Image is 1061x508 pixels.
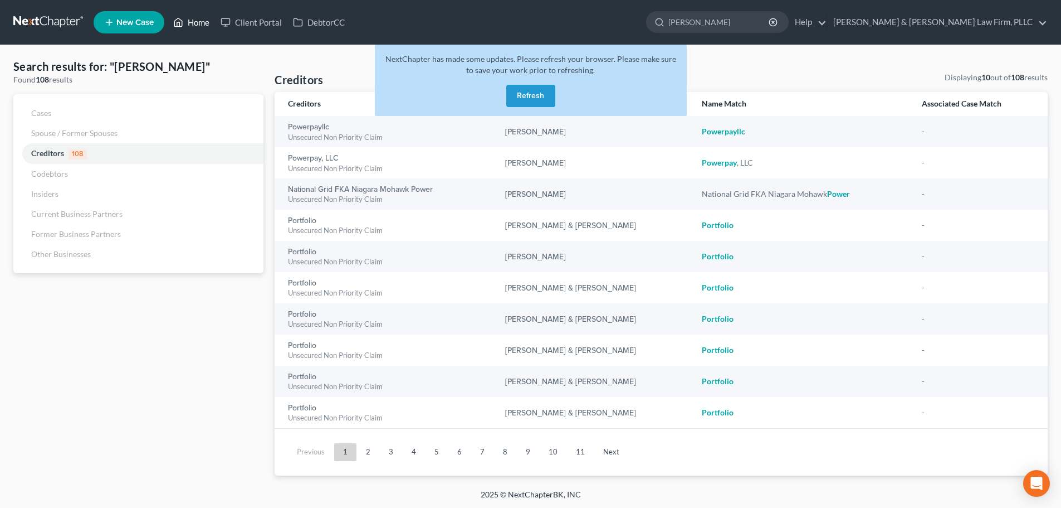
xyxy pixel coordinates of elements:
h4: Search results for: "[PERSON_NAME]" [13,59,263,74]
a: Current Business Partners [13,204,263,224]
a: Portfolio [288,248,316,256]
a: Cases [13,103,263,123]
div: Unsecured Non Priority Claim [288,413,487,423]
div: - [922,282,1034,293]
span: Cases [31,108,51,118]
span: 108 [69,149,87,159]
div: - [922,126,1034,137]
a: 8 [494,443,516,461]
button: Refresh [506,85,555,107]
a: [PERSON_NAME] & [PERSON_NAME] [505,409,636,417]
div: - [922,220,1034,231]
div: - [922,313,1034,325]
div: Found results [13,74,263,85]
div: Unsecured Non Priority Claim [288,225,487,236]
div: - [922,345,1034,356]
div: National Grid FKA Niagara Mohawk [702,188,904,200]
a: 6 [448,443,471,461]
em: Portfolio [702,408,734,417]
a: Powerpay, LLC [288,154,339,162]
a: [PERSON_NAME] & [PERSON_NAME] [505,347,636,355]
strong: 108 [36,75,49,84]
a: DebtorCC [287,12,350,32]
a: Portfolio [288,342,316,350]
th: Creditors [275,92,496,116]
a: [PERSON_NAME] & [PERSON_NAME] [505,222,636,230]
em: Portfolio [702,283,734,292]
a: Codebtors [13,164,263,184]
a: Client Portal [215,12,287,32]
em: Power [827,189,850,199]
a: [PERSON_NAME] [505,128,566,136]
a: 7 [471,443,493,461]
span: Other Businesses [31,249,91,259]
a: 10 [540,443,566,461]
div: Unsecured Non Priority Claim [288,163,487,174]
div: , LLC [702,157,904,168]
em: Portfolio [702,220,734,230]
a: Other Businesses [13,244,263,264]
div: Unsecured Non Priority Claim [288,381,487,392]
div: Unsecured Non Priority Claim [288,257,487,267]
a: National Grid FKA Niagara Mohawk Power [288,186,433,193]
a: Next [594,443,628,461]
a: Portfolio [288,217,316,225]
a: [PERSON_NAME] & [PERSON_NAME] [505,284,636,292]
a: [PERSON_NAME] & [PERSON_NAME] [505,316,636,323]
a: Spouse / Former Spouses [13,123,263,143]
a: 2 [357,443,379,461]
em: Portfolio [702,314,734,323]
a: Portfolio [288,279,316,287]
div: Unsecured Non Priority Claim [288,288,487,298]
span: Codebtors [31,169,68,178]
a: 5 [426,443,448,461]
em: Portfolio [702,251,734,261]
strong: 108 [1011,72,1024,82]
a: 9 [517,443,539,461]
a: 4 [403,443,425,461]
a: Portfolio [288,311,316,318]
th: Name Match [693,92,913,116]
div: Unsecured Non Priority Claim [288,319,487,330]
div: - [922,251,1034,262]
a: 1 [334,443,356,461]
a: [PERSON_NAME] & [PERSON_NAME] Law Firm, PLLC [828,12,1047,32]
span: NextChapter has made some updates. Please refresh your browser. Please make sure to save your wor... [385,54,676,75]
div: Unsecured Non Priority Claim [288,132,487,143]
span: New Case [116,18,154,27]
a: [PERSON_NAME] [505,191,566,199]
a: Former Business Partners [13,224,263,244]
a: [PERSON_NAME] [505,253,566,261]
em: Portfolio [702,376,734,386]
a: Insiders [13,184,263,204]
a: Help [789,12,827,32]
span: Creditors [31,148,64,158]
h4: Creditors [275,72,324,88]
div: - [922,157,1034,168]
div: - [922,188,1034,200]
div: - [922,376,1034,387]
a: 3 [380,443,402,461]
span: Insiders [31,189,58,199]
div: Unsecured Non Priority Claim [288,350,487,361]
a: Creditors108 [13,143,263,164]
a: Home [168,12,215,32]
a: [PERSON_NAME] [505,159,566,167]
a: Portfolio [288,373,316,381]
th: Associated Case Match [913,92,1048,116]
a: 11 [567,443,594,461]
em: Powerpayllc [702,127,745,136]
input: Search by name... [668,12,770,32]
div: Open Intercom Messenger [1023,470,1050,497]
em: Powerpay [702,158,737,167]
strong: 10 [981,72,990,82]
span: Spouse / Former Spouses [31,128,118,138]
a: Portfolio [288,404,316,412]
a: Powerpayllc [288,123,329,131]
em: Portfolio [702,345,734,355]
div: Displaying out of results [945,72,1048,83]
a: [PERSON_NAME] & [PERSON_NAME] [505,378,636,386]
span: Current Business Partners [31,209,123,219]
div: Unsecured Non Priority Claim [288,194,487,205]
div: - [922,407,1034,418]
